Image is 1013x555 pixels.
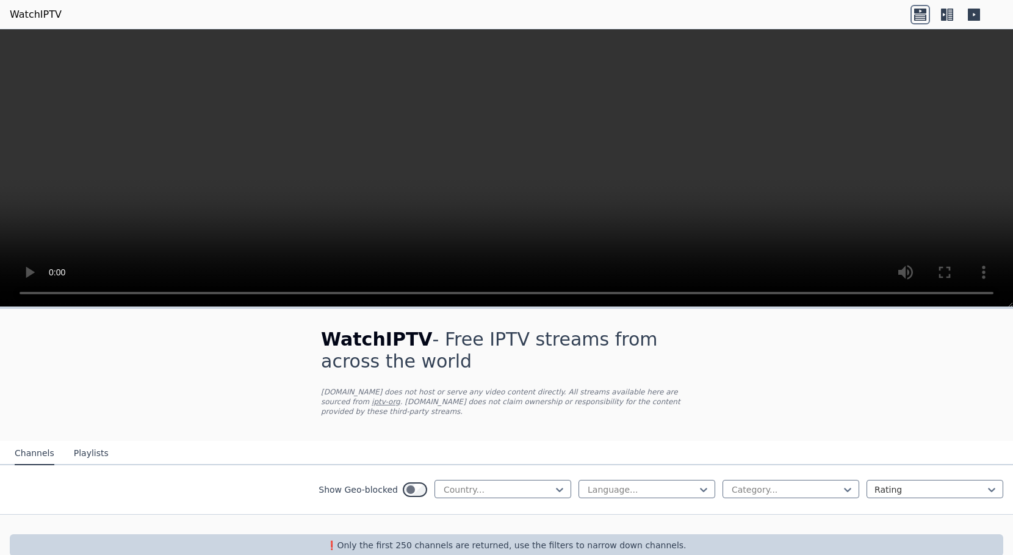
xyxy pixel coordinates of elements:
button: Playlists [74,442,109,465]
h1: - Free IPTV streams from across the world [321,328,692,372]
a: iptv-org [372,397,400,406]
button: Channels [15,442,54,465]
label: Show Geo-blocked [319,484,398,496]
span: WatchIPTV [321,328,433,350]
p: [DOMAIN_NAME] does not host or serve any video content directly. All streams available here are s... [321,387,692,416]
p: ❗️Only the first 250 channels are returned, use the filters to narrow down channels. [15,539,998,551]
a: WatchIPTV [10,7,62,22]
